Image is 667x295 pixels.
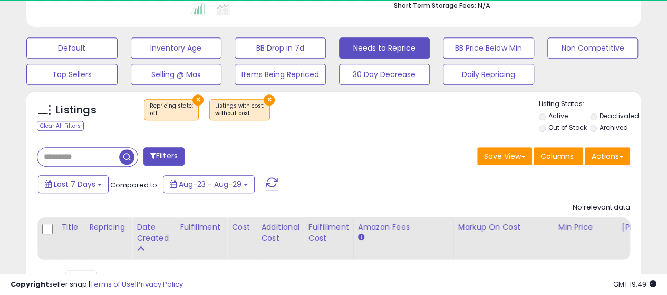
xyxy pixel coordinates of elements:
span: Last 7 Days [54,179,95,189]
button: BB Drop in 7d [235,37,326,59]
h5: Listings [56,103,96,118]
div: Domain: [DOMAIN_NAME] [27,27,116,36]
div: Min Price [558,222,613,233]
div: seller snap | | [11,280,183,290]
button: Non Competitive [547,37,639,59]
span: Aug-23 - Aug-29 [179,179,241,189]
strong: Copyright [11,279,49,289]
div: without cost [215,110,264,117]
img: logo_orange.svg [17,17,25,25]
th: The percentage added to the cost of goods (COGS) that forms the calculator for Min & Max prices. [453,217,554,260]
label: Archived [600,123,628,132]
button: Items Being Repriced [235,64,326,85]
span: 2025-09-6 19:49 GMT [613,279,656,289]
div: Domain Overview [40,62,94,69]
button: Default [26,37,118,59]
button: Filters [143,147,185,166]
p: Listing States: [539,99,641,109]
a: Privacy Policy [137,279,183,289]
button: Columns [534,147,583,165]
button: Aug-23 - Aug-29 [163,175,255,193]
small: Amazon Fees. [358,233,364,242]
img: website_grey.svg [17,27,25,36]
button: Top Sellers [26,64,118,85]
button: × [192,94,204,106]
div: Clear All Filters [37,121,84,131]
button: Actions [585,147,630,165]
button: Last 7 Days [38,175,109,193]
span: Listings with cost : [215,102,264,118]
span: Columns [540,151,574,161]
button: × [264,94,275,106]
div: Date Created [137,222,171,244]
img: tab_keywords_by_traffic_grey.svg [105,61,113,70]
button: 30 Day Decrease [339,64,430,85]
img: tab_domain_overview_orange.svg [28,61,37,70]
span: N/A [478,1,490,11]
button: BB Price Below Min [443,37,534,59]
button: Inventory Age [131,37,222,59]
div: Markup on Cost [458,222,549,233]
div: Cost [231,222,252,233]
div: No relevant data [573,203,630,213]
div: Fulfillment [180,222,223,233]
div: Fulfillment Cost [308,222,349,244]
div: v 4.0.25 [30,17,52,25]
b: Short Term Storage Fees: [394,1,476,10]
div: off [150,110,193,117]
button: Daily Repricing [443,64,534,85]
div: Amazon Fees [358,222,449,233]
span: Compared to: [110,180,159,190]
div: Repricing [89,222,128,233]
button: Save View [477,147,532,165]
label: Out of Stock [548,123,586,132]
button: Needs to Reprice [339,37,430,59]
a: Terms of Use [90,279,135,289]
label: Deactivated [600,111,639,120]
div: Title [61,222,80,233]
button: Selling @ Max [131,64,222,85]
label: Active [548,111,567,120]
span: Repricing state : [150,102,193,118]
div: Keywords by Traffic [117,62,178,69]
div: Additional Cost [261,222,299,244]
